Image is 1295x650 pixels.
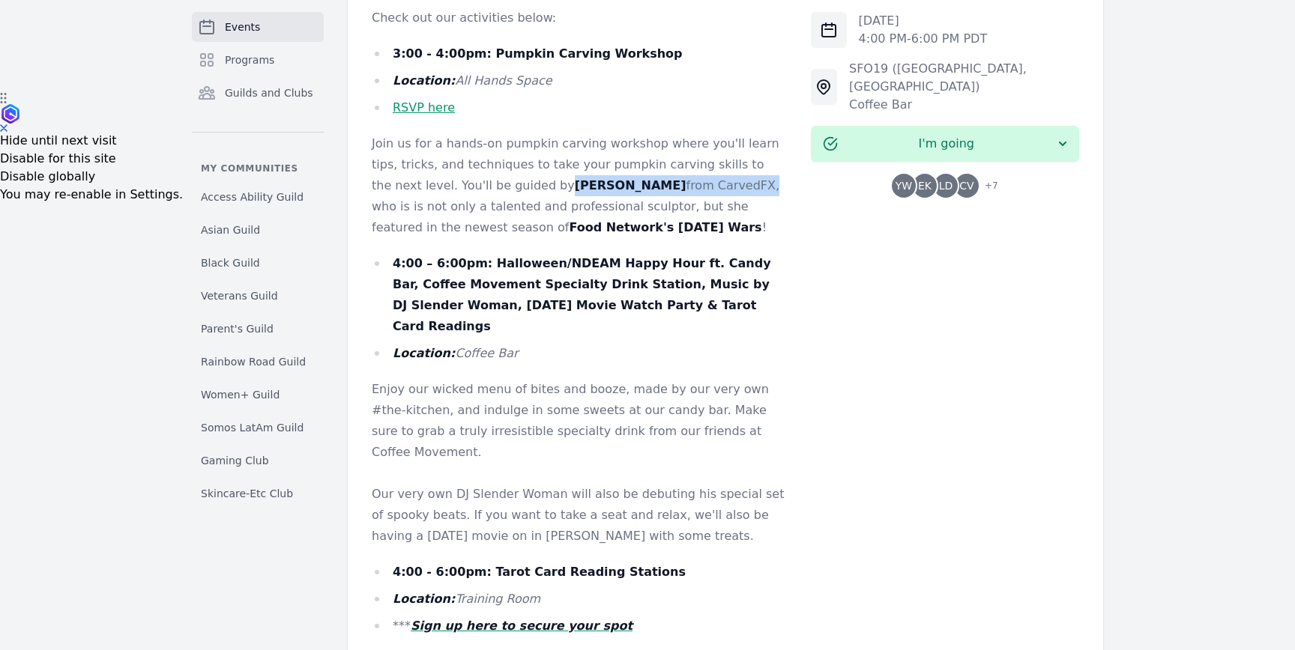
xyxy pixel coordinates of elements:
[859,12,988,30] p: [DATE]
[393,100,455,115] a: RSVP here
[372,379,787,463] p: Enjoy our wicked menu of bites and booze, made by our very own #the-kitchen, and indulge in some ...
[455,346,518,360] em: Coffee Bar
[201,255,260,270] span: Black Guild
[225,85,313,100] span: Guilds and Clubs
[192,12,324,497] nav: Sidebar
[838,135,1055,153] span: I'm going
[225,52,274,67] span: Programs
[192,45,324,75] a: Programs
[393,565,686,579] strong: 4:00 - 6:00pm: Tarot Card Reading Stations
[455,592,540,606] em: Training Room
[192,348,324,375] a: Rainbow Road Guild
[372,7,787,28] p: Check out our activities below:
[939,180,953,191] span: LD
[393,73,455,88] em: Location:
[455,73,552,88] em: All Hands Space
[201,321,274,336] span: Parent's Guild
[859,30,988,48] p: 4:00 PM - 6:00 PM PDT
[192,249,324,276] a: Black Guild
[192,381,324,408] a: Women+ Guild
[569,220,761,234] strong: Food Network's [DATE] Wars
[959,180,973,191] span: CV
[192,414,324,441] a: Somos LatAm Guild
[575,178,686,192] strong: [PERSON_NAME]
[976,177,998,198] span: + 7
[192,162,324,174] p: My communities
[225,19,260,34] span: Events
[849,60,1079,96] div: SFO19 ([GEOGRAPHIC_DATA], [GEOGRAPHIC_DATA])
[201,288,278,303] span: Veterans Guild
[201,420,304,435] span: Somos LatAm Guild
[372,484,787,547] p: Our very own DJ Slender Woman will also be debuting his special set of spooky beats. If you want ...
[849,96,1079,114] div: Coffee Bar
[896,180,912,191] span: YW
[192,183,324,210] a: Access Ability Guild
[192,315,324,342] a: Parent's Guild
[201,189,304,204] span: Access Ability Guild
[201,453,269,468] span: Gaming Club
[192,447,324,474] a: Gaming Club
[201,222,260,237] span: Asian Guild
[918,180,932,191] span: EK
[192,480,324,507] a: Skincare-Etc Club
[192,216,324,243] a: Asian Guild
[393,46,683,61] strong: 3:00 - 4:00pm: Pumpkin Carving Workshop
[201,486,293,501] span: Skincare-Etc Club
[201,354,306,369] span: Rainbow Road Guild
[372,133,787,238] p: Join us for a hands-on pumpkin carving workshop where you'll learn tips, tricks, and techniques t...
[192,12,324,42] a: Events
[393,256,771,333] strong: 4:00 – 6:00pm: Halloween/NDEAM Happy Hour ft. Candy Bar, Coffee Movement Specialty Drink Station,...
[201,387,280,402] span: Women+ Guild
[411,619,633,633] a: Sign up here to secure your spot
[393,346,455,360] em: Location:
[811,126,1079,162] button: I'm going
[192,78,324,108] a: Guilds and Clubs
[393,592,455,606] em: Location:
[192,282,324,309] a: Veterans Guild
